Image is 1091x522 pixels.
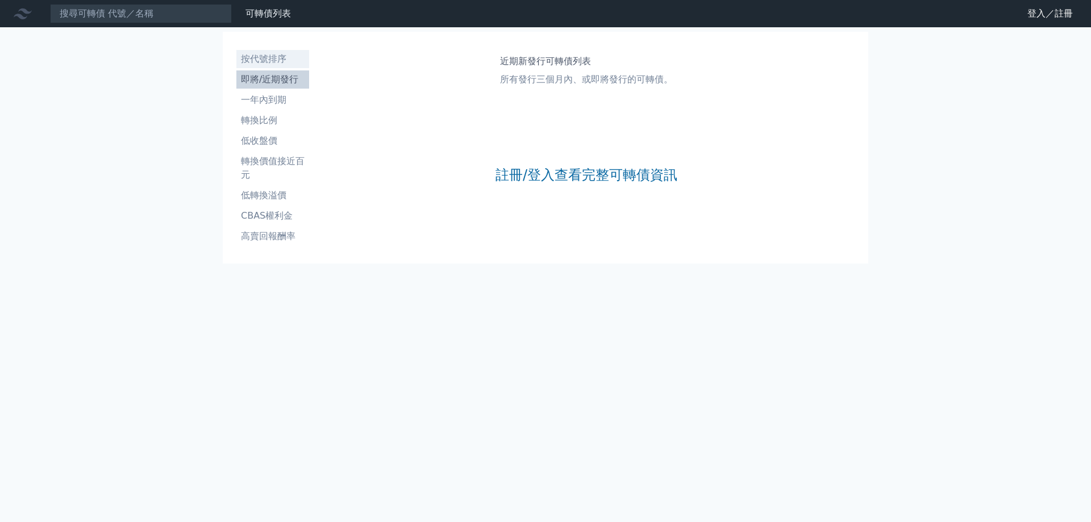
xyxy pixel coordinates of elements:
[50,4,232,23] input: 搜尋可轉債 代號／名稱
[500,55,673,68] h1: 近期新發行可轉債列表
[495,166,677,184] a: 註冊/登入查看完整可轉債資訊
[236,132,309,150] a: 低收盤價
[236,73,309,86] li: 即將/近期發行
[236,189,309,202] li: 低轉換溢價
[236,134,309,148] li: 低收盤價
[236,111,309,130] a: 轉換比例
[245,8,291,19] a: 可轉債列表
[236,209,309,223] li: CBAS權利金
[1018,5,1082,23] a: 登入／註冊
[236,154,309,182] li: 轉換價值接近百元
[236,52,309,66] li: 按代號排序
[236,50,309,68] a: 按代號排序
[236,91,309,109] a: 一年內到期
[236,70,309,89] a: 即將/近期發行
[236,93,309,107] li: 一年內到期
[500,73,673,86] p: 所有發行三個月內、或即將發行的可轉債。
[236,227,309,245] a: 高賣回報酬率
[236,114,309,127] li: 轉換比例
[236,186,309,204] a: 低轉換溢價
[236,229,309,243] li: 高賣回報酬率
[236,207,309,225] a: CBAS權利金
[236,152,309,184] a: 轉換價值接近百元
